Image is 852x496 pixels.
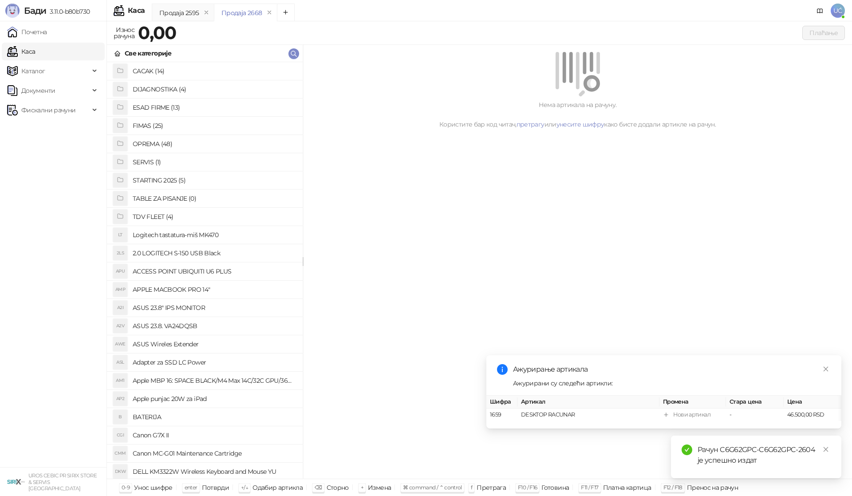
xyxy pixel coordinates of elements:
[113,228,127,242] div: LT
[133,155,296,169] h4: SERVIS (1)
[21,62,45,80] span: Каталог
[133,446,296,460] h4: Canon MC-G01 Maintenance Cartridge
[133,228,296,242] h4: Logitech tastatura-miš MK470
[7,43,35,60] a: Каса
[603,482,651,493] div: Платна картица
[133,246,296,260] h4: 2.0 LOGITECH S-150 USB Black
[556,120,604,128] a: унесите шифру
[113,410,127,424] div: B
[113,282,127,297] div: AMP
[802,26,845,40] button: Плаћање
[517,120,544,128] a: претрагу
[133,301,296,315] h4: ASUS 23.8" IPS MONITOR
[486,409,517,421] td: 1659
[21,101,75,119] span: Фискални рачуни
[113,246,127,260] div: 2LS
[784,396,841,409] th: Цена
[113,446,127,460] div: CMM
[315,484,322,491] span: ⌫
[133,191,296,206] h4: TABLE ZA PISANJE (0)
[252,482,303,493] div: Одабир артикла
[5,4,20,18] img: Logo
[138,22,176,44] strong: 0,00
[133,119,296,133] h4: FIMAS (25)
[823,446,829,452] span: close
[673,410,710,419] div: Нови артикал
[133,64,296,78] h4: CACAK (14)
[113,392,127,406] div: AP2
[517,409,659,421] td: DESKTOP RACUNAR
[113,428,127,442] div: CGI
[185,484,197,491] span: enter
[659,396,726,409] th: Промена
[277,4,295,21] button: Add tab
[133,282,296,297] h4: APPLE MACBOOK PRO 14"
[125,48,171,58] div: Све категорије
[128,7,145,14] div: Каса
[518,484,537,491] span: F10 / F16
[133,337,296,351] h4: ASUS Wireles Extender
[113,464,127,479] div: DKW
[327,482,349,493] div: Сторно
[122,484,130,491] span: 0-9
[513,378,831,388] div: Ажурирани су следећи артикли:
[133,137,296,151] h4: OPREMA (48)
[133,173,296,187] h4: STARTING 2025 (5)
[107,62,303,479] div: grid
[133,464,296,479] h4: DELL KM3322W Wireless Keyboard and Mouse YU
[471,484,472,491] span: f
[581,484,598,491] span: F11 / F17
[113,337,127,351] div: AWE
[831,4,845,18] span: UĆ
[133,100,296,115] h4: ESAD FIRME (13)
[517,396,659,409] th: Артикал
[112,24,136,42] div: Износ рачуна
[687,482,738,493] div: Пренос на рачун
[201,9,212,16] button: remove
[133,264,296,278] h4: ACCESS POINT UBIQUITI U6 PLUS
[264,9,275,16] button: remove
[821,444,831,454] a: Close
[24,5,46,16] span: Бади
[202,482,229,493] div: Потврди
[159,8,199,18] div: Продаја 2595
[784,409,841,421] td: 46.500,00 RSD
[813,4,827,18] a: Документација
[403,484,462,491] span: ⌘ command / ⌃ control
[133,373,296,388] h4: Apple MBP 16: SPACE BLACK/M4 Max 14C/32C GPU/36GB/1T-ZEE
[698,444,831,466] div: Рачун C6G62GPC-C6G62GPC-2604 је успешно издат
[477,482,506,493] div: Претрага
[133,410,296,424] h4: BATERIJA
[726,409,784,421] td: -
[133,210,296,224] h4: TDV FLEET (4)
[7,473,25,491] img: 64x64-companyLogo-cb9a1907-c9b0-4601-bb5e-5084e694c383.png
[28,472,97,492] small: UROS CEBIC PR SIRIX STORE & SERVIS [GEOGRAPHIC_DATA]
[113,301,127,315] div: A2I
[513,364,831,375] div: Ажурирање артикала
[361,484,363,491] span: +
[133,319,296,333] h4: ASUS 23.8. VA24DQSB
[113,355,127,369] div: ASL
[682,444,692,455] span: check-circle
[368,482,391,493] div: Измена
[221,8,262,18] div: Продаја 2668
[823,366,829,372] span: close
[113,373,127,388] div: AM1
[134,482,173,493] div: Унос шифре
[113,264,127,278] div: APU
[133,392,296,406] h4: Apple punjac 20W za iPad
[726,396,784,409] th: Стара цена
[46,8,90,16] span: 3.11.0-b80b730
[133,355,296,369] h4: Adapter za SSD LC Power
[663,484,682,491] span: F12 / F18
[241,484,248,491] span: ↑/↓
[7,23,47,41] a: Почетна
[497,364,508,375] span: info-circle
[541,482,569,493] div: Готовина
[113,319,127,333] div: A2V
[133,82,296,96] h4: DIJAGNOSTIKA (4)
[314,100,841,129] div: Нема артикала на рачуну. Користите бар код читач, или како бисте додали артикле на рачун.
[21,82,55,99] span: Документи
[821,364,831,374] a: Close
[133,428,296,442] h4: Canon G7X II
